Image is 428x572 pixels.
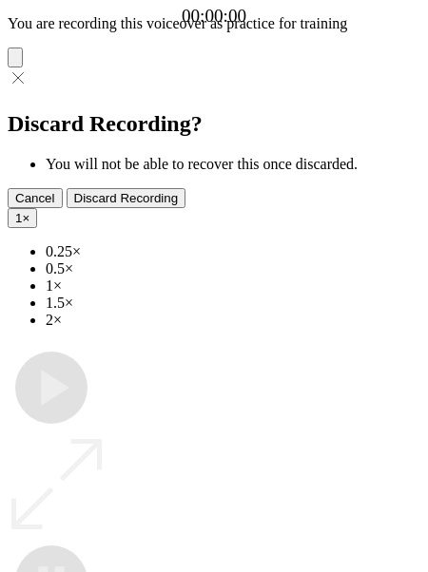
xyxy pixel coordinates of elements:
li: 1× [46,277,420,295]
span: 1 [15,211,22,225]
li: 1.5× [46,295,420,312]
button: 1× [8,208,37,228]
li: 2× [46,312,420,329]
li: 0.5× [46,260,420,277]
p: You are recording this voiceover as practice for training [8,15,420,32]
a: 00:00:00 [182,6,246,27]
li: You will not be able to recover this once discarded. [46,156,420,173]
h2: Discard Recording? [8,111,420,137]
button: Discard Recording [67,188,186,208]
button: Cancel [8,188,63,208]
li: 0.25× [46,243,420,260]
